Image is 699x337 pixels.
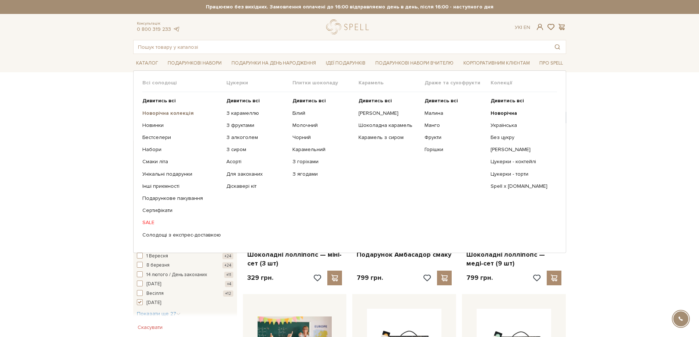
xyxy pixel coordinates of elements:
span: Карамель [358,80,425,86]
input: Пошук товару у каталозі [134,40,549,54]
a: Шоколадна карамель [358,122,419,129]
a: Карамель з сиром [358,134,419,141]
span: 1 Вересня [146,253,168,260]
a: Діскавері кіт [226,183,287,190]
a: 0 800 319 233 [137,26,171,32]
a: telegram [173,26,180,32]
a: Солодощі з експрес-доставкою [142,232,221,238]
span: +11 [224,272,233,278]
a: Інші приємності [142,183,221,190]
a: Цукерки - коктейлі [491,158,551,165]
a: Сертифікати [142,207,221,214]
a: Дивитись всі [358,98,419,104]
p: 329 грн. [247,274,273,282]
b: Дивитись всі [292,98,326,104]
div: Ук [515,24,530,31]
strong: Працюємо без вихідних. Замовлення оплачені до 16:00 відправляємо день в день, після 16:00 - насту... [133,4,566,10]
span: Всі солодощі [142,80,226,86]
a: Без цукру [491,134,551,141]
a: Асорті [226,158,287,165]
a: Бестселери [142,134,221,141]
span: Весілля [146,290,164,297]
a: Цукерки - торти [491,171,551,177]
a: SALE [142,219,221,226]
a: Для закоханих [226,171,287,177]
a: З горіхами [292,158,353,165]
a: Дивитись всі [292,98,353,104]
a: З ягодами [292,171,353,177]
a: Унікальні подарунки [142,171,221,177]
button: 14 лютого / День закоханих +11 [137,271,233,279]
a: Подарункові набори Вчителю [372,57,456,69]
a: Горішки [425,146,485,153]
span: +24 [222,253,233,259]
span: +24 [222,262,233,268]
a: logo [326,19,372,34]
span: Плитки шоколаду [292,80,358,86]
a: Малина [425,110,485,117]
button: 1 Вересня +24 [137,253,233,260]
a: З карамеллю [226,110,287,117]
p: 799 грн. [357,274,383,282]
span: [DATE] [146,299,161,307]
a: Українська [491,122,551,129]
span: Драже та сухофрукти [425,80,491,86]
b: Новорічна [491,110,517,116]
a: Шоколадні лолліпопс — меді-сет (9 шт) [466,250,561,268]
a: З фруктами [226,122,287,129]
span: Показати ще 27 [137,311,181,317]
a: Подарунок Амбасадор смаку [357,250,452,259]
button: Весілля +12 [137,290,233,297]
a: Каталог [133,58,161,69]
a: Подарункове пакування [142,195,221,202]
a: Новорічна [491,110,551,117]
a: Новинки [142,122,221,129]
a: Чорний [292,134,353,141]
b: Дивитись всі [358,98,392,104]
a: Білий [292,110,353,117]
button: Пошук товару у каталозі [549,40,566,54]
a: Смаки літа [142,158,221,165]
span: 14 лютого / День закоханих [146,271,207,279]
div: Каталог [133,70,566,253]
a: Подарункові набори [165,58,225,69]
b: Дивитись всі [425,98,458,104]
a: Подарунки на День народження [229,58,319,69]
a: З сиром [226,146,287,153]
a: Дивитись всі [142,98,221,104]
span: [DATE] [146,281,161,288]
button: 8 березня +24 [137,262,233,269]
span: 8 березня [146,262,170,269]
button: [DATE] +4 [137,281,233,288]
span: Консультація: [137,21,180,26]
span: Колекції [491,80,557,86]
b: Дивитись всі [226,98,260,104]
p: 799 грн. [466,274,493,282]
a: Манго [425,122,485,129]
span: | [521,24,522,30]
b: Дивитись всі [491,98,524,104]
a: Корпоративним клієнтам [460,58,533,69]
a: [PERSON_NAME] [491,146,551,153]
span: +12 [223,290,233,297]
span: Цукерки [226,80,292,86]
b: Дивитись всі [142,98,176,104]
span: +4 [225,281,233,287]
a: Про Spell [536,58,566,69]
button: Показати ще 27 [137,310,181,318]
a: Дивитись всі [226,98,287,104]
a: En [524,24,530,30]
button: Скасувати [133,322,167,333]
b: Новорічна колекція [142,110,194,116]
a: Шоколадні лолліпопс — міні-сет (3 шт) [247,250,342,268]
a: Карамельний [292,146,353,153]
a: Набори [142,146,221,153]
a: [PERSON_NAME] [358,110,419,117]
a: З алкоголем [226,134,287,141]
a: Молочний [292,122,353,129]
a: Фрукти [425,134,485,141]
button: [DATE] [137,299,233,307]
a: Дивитись всі [491,98,551,104]
a: Новорічна колекція [142,110,221,117]
a: Spell x [DOMAIN_NAME] [491,183,551,190]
